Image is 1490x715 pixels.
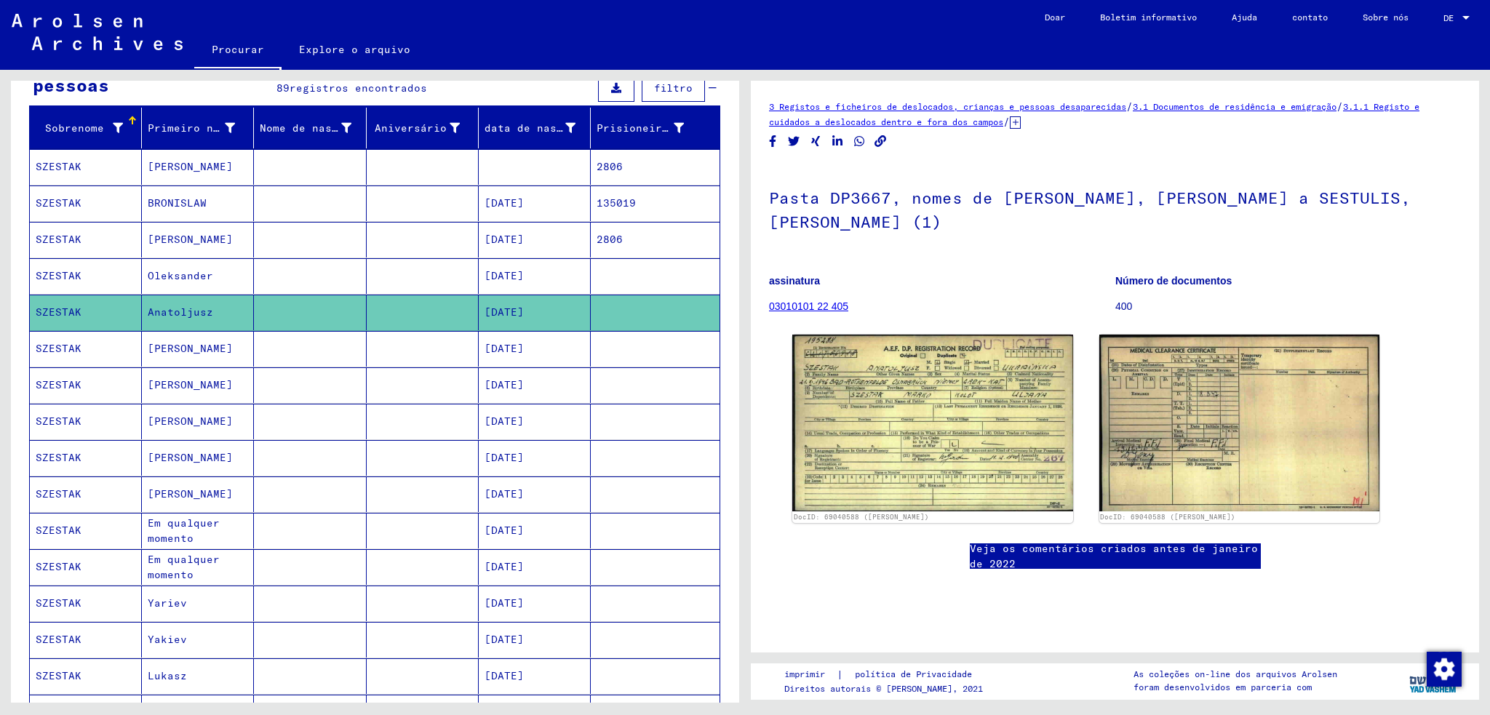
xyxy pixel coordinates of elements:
[597,160,623,173] font: 2806
[855,668,972,679] font: política de Privacidade
[1100,12,1197,23] font: Boletim informativo
[784,667,837,682] a: imprimir
[784,668,825,679] font: imprimir
[148,378,233,391] font: [PERSON_NAME]
[485,196,524,209] font: [DATE]
[142,108,254,148] mat-header-cell: Primeiro nome
[45,121,104,135] font: Sobrenome
[485,415,524,428] font: [DATE]
[36,669,81,682] font: SZESTAK
[852,132,867,151] button: Compartilhe no WhatsApp
[485,487,524,500] font: [DATE]
[36,233,81,246] font: SZESTAK
[792,335,1073,511] img: 001.jpg
[1363,12,1409,23] font: Sobre nós
[485,116,594,140] div: data de nascimento
[784,683,983,694] font: Direitos autorais © [PERSON_NAME], 2021
[485,451,524,464] font: [DATE]
[485,633,524,646] font: [DATE]
[597,116,702,140] div: Prisioneiro #
[148,305,213,319] font: Anatoljusz
[1134,668,1337,679] font: As coleções on-line dos arquivos Arolsen
[36,342,81,355] font: SZESTAK
[597,233,623,246] font: 2806
[148,596,187,610] font: Yariev
[148,269,213,282] font: Oleksander
[372,116,478,140] div: Aniversário
[148,553,220,581] font: Em qualquer momento
[1045,12,1065,23] font: Doar
[260,116,369,140] div: Nome de nascimento
[485,560,524,573] font: [DATE]
[591,108,720,148] mat-header-cell: Prisioneiro #
[1336,100,1343,113] font: /
[36,633,81,646] font: SZESTAK
[843,667,989,682] a: política de Privacidade
[485,121,602,135] font: data de nascimento
[148,342,233,355] font: [PERSON_NAME]
[36,596,81,610] font: SZESTAK
[808,132,824,151] button: Compartilhe no Xing
[1003,115,1010,128] font: /
[479,108,591,148] mat-header-cell: data de nascimento
[36,116,141,140] div: Sobrenome
[148,487,233,500] font: [PERSON_NAME]
[1100,513,1235,521] font: DocID: 69040588 ([PERSON_NAME])
[1406,663,1461,699] img: yv_logo.png
[970,541,1261,572] a: Veja os comentários criados antes de janeiro de 2022
[837,668,843,681] font: |
[765,132,781,151] button: Compartilhe no Facebook
[485,233,524,246] font: [DATE]
[148,116,253,140] div: Primeiro nome
[36,378,81,391] font: SZESTAK
[148,633,187,646] font: Yakiev
[485,269,524,282] font: [DATE]
[769,300,848,312] a: 03010101 22 405
[254,108,366,148] mat-header-cell: Nome de nascimento
[12,14,183,50] img: Arolsen_neg.svg
[148,121,233,135] font: Primeiro nome
[485,378,524,391] font: [DATE]
[873,132,888,151] button: Copiar link
[794,513,929,521] a: DocID: 69040588 ([PERSON_NAME])
[1133,101,1336,112] a: 3.1 Documentos de residência e emigração
[1427,652,1462,687] img: Alterar consentimento
[282,32,428,67] a: Explore o arquivo
[1115,300,1132,312] font: 400
[375,121,447,135] font: Aniversário
[148,196,207,209] font: BRONISLAW
[367,108,479,148] mat-header-cell: Aniversário
[769,101,1126,112] font: 3 Registos e ficheiros de deslocados, crianças e pessoas desaparecidas
[148,160,233,173] font: [PERSON_NAME]
[642,74,705,102] button: filtro
[769,275,820,287] font: assinatura
[194,32,282,70] a: Procurar
[1099,335,1380,511] img: 002.jpg
[970,542,1258,570] font: Veja os comentários criados antes de janeiro de 2022
[30,108,142,148] mat-header-cell: Sobrenome
[148,415,233,428] font: [PERSON_NAME]
[212,43,264,56] font: Procurar
[299,43,410,56] font: Explore o arquivo
[485,669,524,682] font: [DATE]
[597,196,636,209] font: 135019
[148,233,233,246] font: [PERSON_NAME]
[1292,12,1328,23] font: contato
[830,132,845,151] button: Compartilhe no LinkedIn
[485,305,524,319] font: [DATE]
[290,81,427,95] font: registros encontrados
[1443,12,1454,23] font: DE
[260,121,378,135] font: Nome de nascimento
[36,269,81,282] font: SZESTAK
[36,487,81,500] font: SZESTAK
[485,524,524,537] font: [DATE]
[786,132,802,151] button: Compartilhe no Twitter
[1134,682,1312,692] font: foram desenvolvidos em parceria com
[148,516,220,545] font: Em qualquer momento
[36,560,81,573] font: SZESTAK
[654,81,693,95] font: filtro
[36,160,81,173] font: SZESTAK
[148,451,233,464] font: [PERSON_NAME]
[36,524,81,537] font: SZESTAK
